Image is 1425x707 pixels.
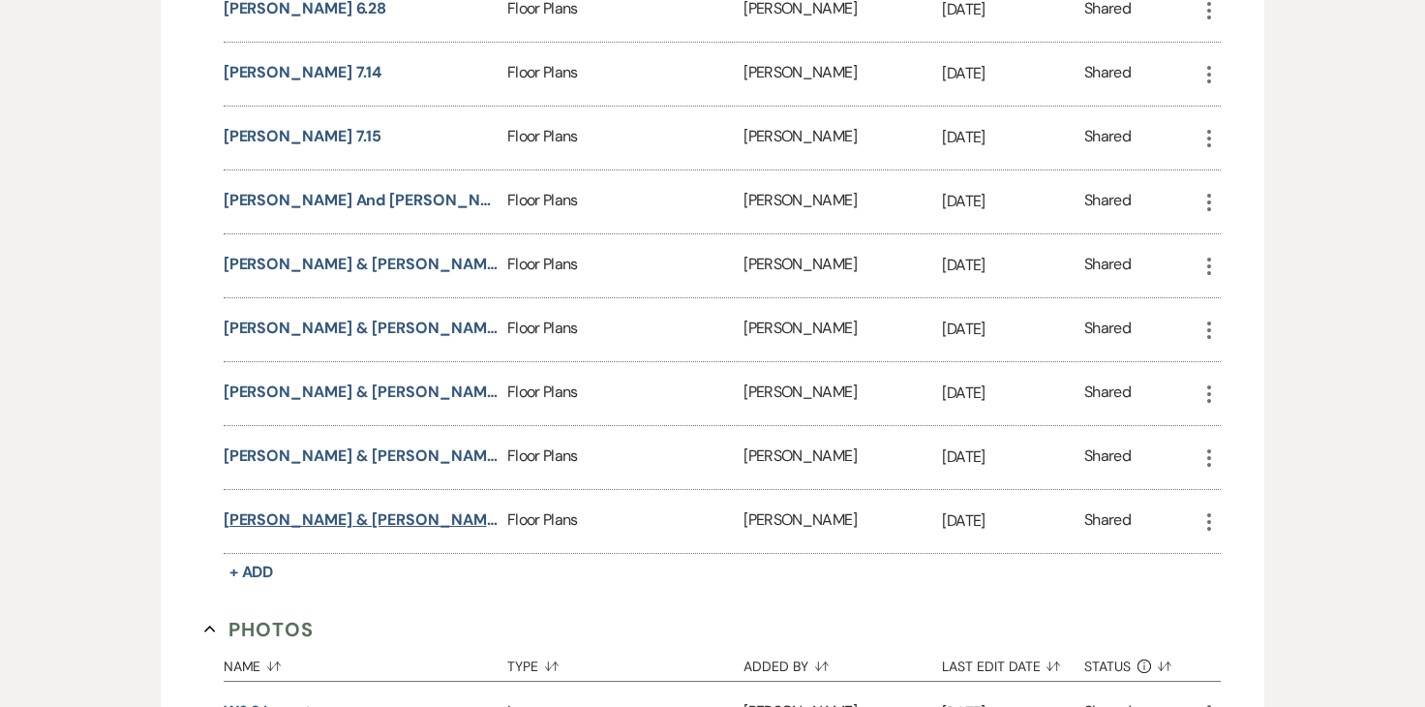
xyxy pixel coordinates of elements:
button: [PERSON_NAME] & [PERSON_NAME] Floor Plan (updated [DATE]) [224,445,500,468]
div: Floor Plans [507,234,743,297]
button: Status [1084,644,1198,681]
button: [PERSON_NAME] 7.14 [224,61,382,84]
button: Photos [204,615,314,644]
button: Last Edit Date [942,644,1084,681]
span: + Add [229,562,274,582]
div: Shared [1084,445,1131,471]
button: Type [507,644,743,681]
div: Floor Plans [507,426,743,489]
div: Shared [1084,508,1131,535]
button: [PERSON_NAME] & [PERSON_NAME] Floor Plan (updated [DATE]) [224,381,500,404]
p: [DATE] [942,253,1084,278]
div: Floor Plans [507,362,743,425]
p: [DATE] [942,61,1084,86]
div: Shared [1084,189,1131,215]
div: [PERSON_NAME] [743,170,942,233]
div: [PERSON_NAME] [743,107,942,169]
p: [DATE] [942,189,1084,214]
div: Floor Plans [507,170,743,233]
div: Floor Plans [507,298,743,361]
div: Shared [1084,317,1131,343]
div: [PERSON_NAME] [743,234,942,297]
p: [DATE] [942,317,1084,342]
p: [DATE] [942,381,1084,406]
button: [PERSON_NAME] & [PERSON_NAME] Floor Plan (updated [DATE]) [224,253,500,276]
span: Status [1084,660,1131,673]
p: [DATE] [942,125,1084,150]
div: Floor Plans [507,43,743,106]
div: Floor Plans [507,107,743,169]
button: Added By [743,644,942,681]
div: [PERSON_NAME] [743,43,942,106]
div: [PERSON_NAME] [743,298,942,361]
div: Floor Plans [507,490,743,553]
p: [DATE] [942,508,1084,534]
div: [PERSON_NAME] [743,426,942,489]
div: Shared [1084,61,1131,87]
div: Shared [1084,125,1131,151]
div: [PERSON_NAME] [743,490,942,553]
button: [PERSON_NAME] & [PERSON_NAME] Floor Plan (updated [DATE]) [224,508,500,532]
button: [PERSON_NAME] 7.15 [224,125,382,148]
div: [PERSON_NAME] [743,362,942,425]
button: + Add [224,559,280,586]
div: Shared [1084,253,1131,279]
button: [PERSON_NAME] and [PERSON_NAME][DEMOGRAPHIC_DATA] [224,189,500,212]
p: [DATE] [942,445,1084,470]
div: Shared [1084,381,1131,407]
button: [PERSON_NAME] & [PERSON_NAME] Floor Plan (updated [DATE]) [224,317,500,340]
button: Name [224,644,507,681]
